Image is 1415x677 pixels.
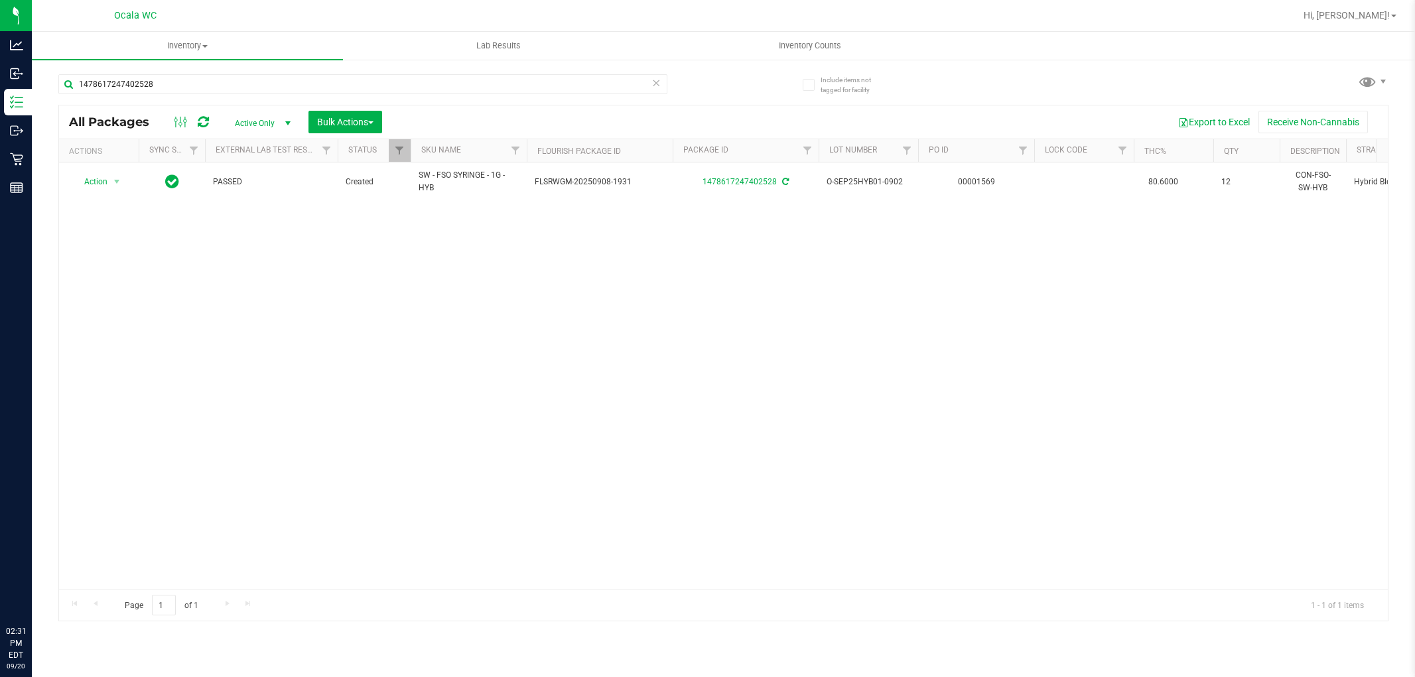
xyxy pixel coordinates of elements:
a: THC% [1144,147,1166,156]
a: Sync Status [149,145,200,154]
div: Actions [69,147,133,156]
span: Include items not tagged for facility [821,75,887,95]
span: Action [72,172,108,191]
a: PO ID [929,145,949,154]
span: PASSED [213,176,330,188]
a: Qty [1224,147,1239,156]
a: Description [1290,147,1340,156]
a: Filter [1112,139,1134,162]
a: Filter [389,139,411,162]
a: External Lab Test Result [216,145,320,154]
span: Inventory [32,40,343,52]
a: Lab Results [343,32,654,60]
button: Receive Non-Cannabis [1258,111,1368,133]
span: Clear [652,74,661,92]
a: Inventory [32,32,343,60]
span: Ocala WC [114,10,157,21]
span: Lab Results [458,40,539,52]
a: Filter [1012,139,1034,162]
span: Sync from Compliance System [780,177,789,186]
a: Strain [1357,145,1384,154]
a: Flourish Package ID [537,147,621,156]
a: 00001569 [958,177,995,186]
inline-svg: Inventory [10,95,23,109]
input: 1 [152,595,176,615]
span: O-SEP25HYB01-0902 [827,176,910,188]
a: Filter [183,139,205,162]
a: Status [348,145,377,154]
span: Page of 1 [113,595,209,615]
p: 09/20 [6,661,26,671]
span: select [109,172,125,191]
a: Filter [505,139,527,162]
inline-svg: Reports [10,181,23,194]
a: Lot Number [829,145,877,154]
span: Inventory Counts [761,40,859,52]
a: Inventory Counts [654,32,965,60]
a: Filter [896,139,918,162]
iframe: Resource center [13,571,53,611]
button: Bulk Actions [308,111,382,133]
button: Export to Excel [1170,111,1258,133]
span: 12 [1221,176,1272,188]
inline-svg: Retail [10,153,23,166]
a: Lock Code [1045,145,1087,154]
span: Hi, [PERSON_NAME]! [1304,10,1390,21]
span: Created [346,176,403,188]
a: Filter [316,139,338,162]
input: Search Package ID, Item Name, SKU, Lot or Part Number... [58,74,667,94]
span: FLSRWGM-20250908-1931 [535,176,665,188]
span: Bulk Actions [317,117,373,127]
span: 1 - 1 of 1 items [1300,595,1375,615]
a: Package ID [683,145,728,154]
inline-svg: Analytics [10,38,23,52]
a: Filter [797,139,819,162]
inline-svg: Outbound [10,124,23,137]
div: CON-FSO-SW-HYB [1288,168,1338,196]
a: SKU Name [421,145,461,154]
span: SW - FSO SYRINGE - 1G - HYB [419,169,519,194]
span: In Sync [165,172,179,191]
a: 1478617247402528 [703,177,777,186]
span: 80.6000 [1142,172,1185,192]
inline-svg: Inbound [10,67,23,80]
span: All Packages [69,115,163,129]
p: 02:31 PM EDT [6,625,26,661]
